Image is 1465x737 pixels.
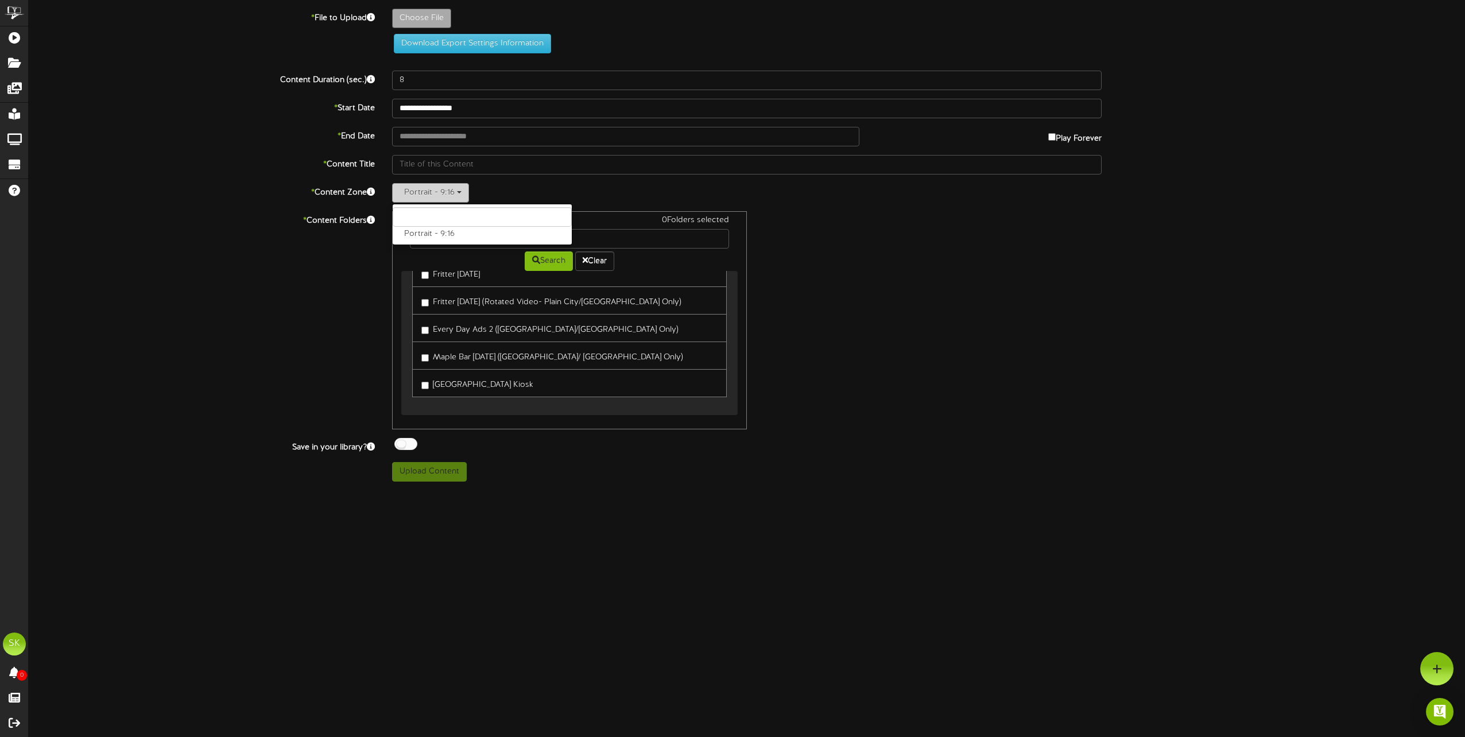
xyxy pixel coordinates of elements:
[20,211,383,227] label: Content Folders
[575,251,614,271] button: Clear
[20,9,383,24] label: File to Upload
[20,438,383,453] label: Save in your library?
[394,34,551,53] button: Download Export Settings Information
[421,271,429,279] input: Fritter [DATE]
[3,633,26,655] div: SK
[1426,698,1454,726] div: Open Intercom Messenger
[421,320,679,336] label: Every Day Ads 2 ([GEOGRAPHIC_DATA]/[GEOGRAPHIC_DATA] Only)
[20,127,383,142] label: End Date
[421,354,429,362] input: Maple Bar [DATE] ([GEOGRAPHIC_DATA]/ [GEOGRAPHIC_DATA] Only)
[393,227,572,242] label: Portrait - 9:16
[421,348,683,363] label: Maple Bar [DATE] ([GEOGRAPHIC_DATA]/ [GEOGRAPHIC_DATA] Only)
[20,99,383,114] label: Start Date
[20,183,383,199] label: Content Zone
[1048,127,1102,145] label: Play Forever
[525,251,573,271] button: Search
[392,462,467,482] button: Upload Content
[421,265,480,281] label: Fritter [DATE]
[392,204,572,245] ul: Portrait - 9:16
[392,183,469,203] button: Portrait - 9:16
[17,670,27,681] span: 0
[388,39,551,48] a: Download Export Settings Information
[421,382,429,389] input: [GEOGRAPHIC_DATA] Kiosk
[421,299,429,307] input: Fritter [DATE] (Rotated Video- Plain City/[GEOGRAPHIC_DATA] Only)
[20,71,383,86] label: Content Duration (sec.)
[1048,133,1056,141] input: Play Forever
[20,155,383,170] label: Content Title
[392,155,1102,174] input: Title of this Content
[421,293,681,308] label: Fritter [DATE] (Rotated Video- Plain City/[GEOGRAPHIC_DATA] Only)
[421,327,429,334] input: Every Day Ads 2 ([GEOGRAPHIC_DATA]/[GEOGRAPHIC_DATA] Only)
[421,375,533,391] label: [GEOGRAPHIC_DATA] Kiosk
